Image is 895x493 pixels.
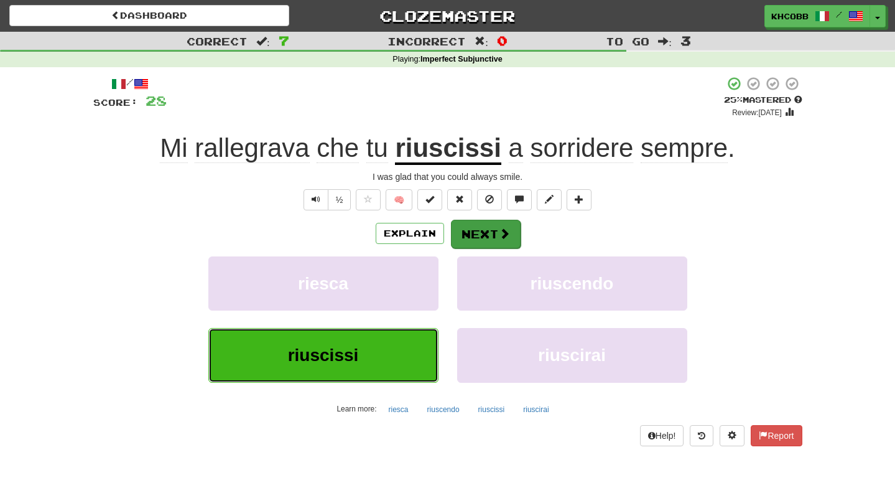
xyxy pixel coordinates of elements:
[836,10,842,19] span: /
[567,189,591,210] button: Add to collection (alt+a)
[641,133,728,163] span: sempre
[93,97,138,108] span: Score:
[531,133,634,163] span: sorridere
[160,133,187,163] span: Mi
[208,328,438,382] button: riuscissi
[308,5,588,27] a: Clozemaster
[317,133,359,163] span: che
[417,189,442,210] button: Set this sentence to 100% Mastered (alt+m)
[288,345,359,365] span: riuscissi
[658,36,672,47] span: :
[538,345,606,365] span: riuscirai
[187,35,248,47] span: Correct
[93,76,167,92] div: /
[328,189,351,210] button: ½
[501,133,735,163] span: .
[256,36,270,47] span: :
[301,189,351,210] div: Text-to-speech controls
[420,400,466,419] button: riuscendo
[195,133,309,163] span: rallegrava
[537,189,562,210] button: Edit sentence (alt+d)
[304,189,328,210] button: Play sentence audio (ctl+space)
[387,35,466,47] span: Incorrect
[509,133,523,163] span: a
[208,256,438,311] button: riesca
[146,93,167,108] span: 28
[386,189,412,210] button: 🧠
[477,189,502,210] button: Ignore sentence (alt+i)
[9,5,289,26] a: Dashboard
[516,400,555,419] button: riuscirai
[751,425,802,446] button: Report
[724,95,743,105] span: 25 %
[298,274,348,293] span: riesca
[640,425,684,446] button: Help!
[732,108,782,117] small: Review: [DATE]
[457,328,687,382] button: riuscirai
[764,5,870,27] a: KHCobb /
[680,33,691,48] span: 3
[336,405,376,413] small: Learn more:
[382,400,415,419] button: riesca
[366,133,388,163] span: tu
[356,189,381,210] button: Favorite sentence (alt+f)
[471,400,512,419] button: riuscissi
[724,95,802,106] div: Mastered
[420,55,503,63] strong: Imperfect Subjunctive
[531,274,614,293] span: riuscendo
[606,35,649,47] span: To go
[447,189,472,210] button: Reset to 0% Mastered (alt+r)
[771,11,809,22] span: KHCobb
[457,256,687,311] button: riuscendo
[279,33,289,48] span: 7
[475,36,488,47] span: :
[497,33,508,48] span: 0
[395,133,501,165] u: riuscissi
[507,189,532,210] button: Discuss sentence (alt+u)
[451,220,521,248] button: Next
[376,223,444,244] button: Explain
[690,425,713,446] button: Round history (alt+y)
[93,171,802,183] div: I was glad that you could always smile.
